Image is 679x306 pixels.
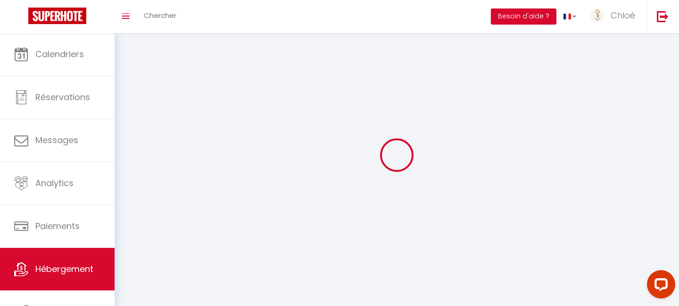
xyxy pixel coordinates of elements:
[35,134,78,146] span: Messages
[611,9,635,21] span: Chloé
[35,48,84,60] span: Calendriers
[35,263,93,275] span: Hébergement
[35,91,90,103] span: Réservations
[35,177,74,189] span: Analytics
[491,8,556,25] button: Besoin d'aide ?
[28,8,86,24] img: Super Booking
[35,220,80,232] span: Paiements
[144,10,176,20] span: Chercher
[590,8,604,23] img: ...
[639,266,679,306] iframe: LiveChat chat widget
[657,10,669,22] img: logout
